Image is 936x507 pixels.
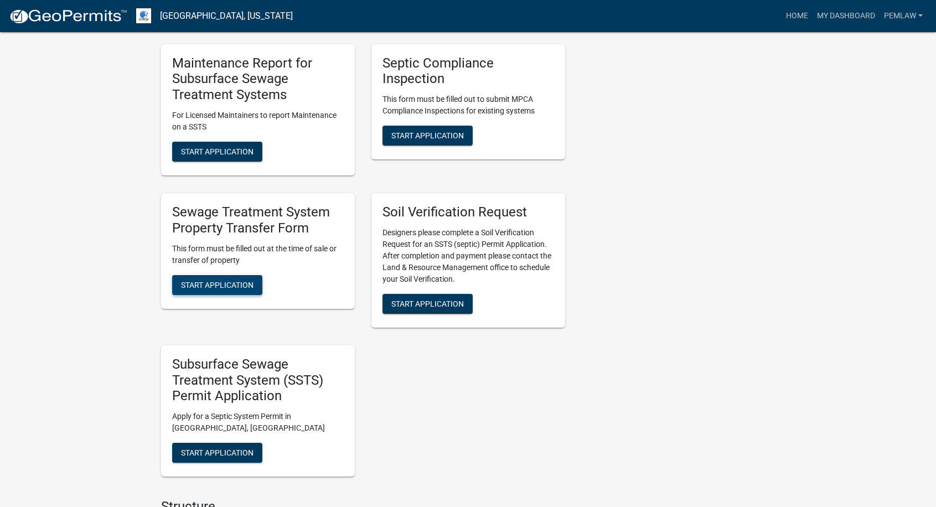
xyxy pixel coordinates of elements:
[172,275,262,295] button: Start Application
[181,448,254,457] span: Start Application
[782,6,813,27] a: Home
[382,126,473,146] button: Start Application
[172,411,344,434] p: Apply for a Septic System Permit in [GEOGRAPHIC_DATA], [GEOGRAPHIC_DATA]
[382,94,554,117] p: This form must be filled out to submit MPCA Compliance Inspections for existing systems
[391,131,464,140] span: Start Application
[172,204,344,236] h5: Sewage Treatment System Property Transfer Form
[382,227,554,285] p: Designers please complete a Soil Verification Request for an SSTS (septic) Permit Application. Af...
[172,110,344,133] p: For Licensed Maintainers to report Maintenance on a SSTS
[172,443,262,463] button: Start Application
[382,294,473,314] button: Start Application
[160,7,293,25] a: [GEOGRAPHIC_DATA], [US_STATE]
[382,204,554,220] h5: Soil Verification Request
[181,147,254,156] span: Start Application
[172,243,344,266] p: This form must be filled out at the time of sale or transfer of property
[172,142,262,162] button: Start Application
[172,55,344,103] h5: Maintenance Report for Subsurface Sewage Treatment Systems
[181,280,254,289] span: Start Application
[172,356,344,404] h5: Subsurface Sewage Treatment System (SSTS) Permit Application
[382,55,554,87] h5: Septic Compliance Inspection
[880,6,927,27] a: Pemlaw
[813,6,880,27] a: My Dashboard
[391,299,464,308] span: Start Application
[136,8,151,23] img: Otter Tail County, Minnesota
